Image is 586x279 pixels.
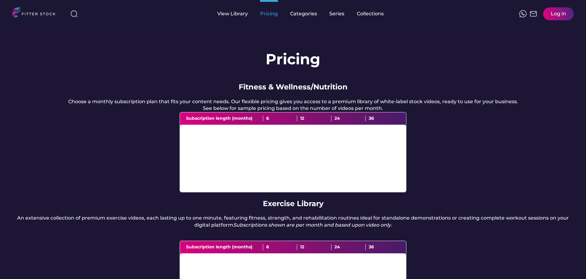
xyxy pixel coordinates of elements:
[263,115,297,122] div: 6
[366,115,400,122] div: 36
[329,10,345,17] div: Series
[290,3,298,9] div: fvck
[297,244,331,250] div: 12
[551,10,566,17] div: Log in
[519,10,527,17] img: meteor-icons_whatsapp%20%281%29.svg
[12,215,574,228] div: An extensive collection of premium exercise videos, each lasting up to one minute, featuring fitn...
[530,10,537,17] img: Frame%2051.svg
[186,244,263,250] div: Subscription length (months)
[68,98,518,112] div: Choose a monthly subscription plan that fits your content needs. Our flexible pricing gives you a...
[263,244,297,250] div: 6
[331,115,366,122] div: 24
[357,10,384,17] div: Collections
[290,10,317,17] div: Categories
[331,244,366,250] div: 24
[266,49,320,70] h1: Pricing
[297,115,331,122] div: 12
[239,82,348,92] div: Fitness & Wellness/Nutrition
[12,7,61,19] img: LOGO.svg
[366,244,400,250] div: 36
[217,10,248,17] div: View Library
[263,198,323,209] div: Exercise Library
[70,10,78,17] img: search-normal%203.svg
[260,10,278,17] div: Pricing
[186,115,263,122] div: Subscription length (months)
[233,222,392,228] em: Subscriptions shown are per month and based upon video only.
